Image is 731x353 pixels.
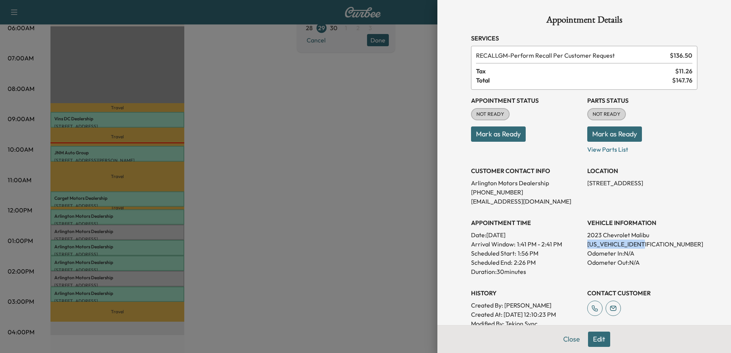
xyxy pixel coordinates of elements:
p: Duration: 30 minutes [471,267,581,276]
h3: CONTACT CUSTOMER [587,288,697,298]
button: Mark as Ready [587,126,642,142]
h3: APPOINTMENT TIME [471,218,581,227]
h3: Services [471,34,697,43]
span: $ 147.76 [672,76,692,85]
h3: VEHICLE INFORMATION [587,218,697,227]
span: NOT READY [588,110,625,118]
span: Tax [476,66,675,76]
h3: CUSTOMER CONTACT INFO [471,166,581,175]
span: Perform Recall Per Customer Request [476,51,667,60]
button: Edit [588,332,610,347]
span: $ 136.50 [670,51,692,60]
h3: LOCATION [587,166,697,175]
p: Arlington Motors Dealership [471,178,581,188]
h3: Parts Status [587,96,697,105]
p: Date: [DATE] [471,230,581,240]
p: Arrival Window: [471,240,581,249]
p: Created At : [DATE] 12:10:23 PM [471,310,581,319]
span: $ 11.26 [675,66,692,76]
button: Mark as Ready [471,126,526,142]
p: [STREET_ADDRESS] [587,178,697,188]
h3: Appointment Status [471,96,581,105]
p: View Parts List [587,142,697,154]
p: Odometer In: N/A [587,249,697,258]
span: 1:41 PM - 2:41 PM [517,240,562,249]
p: [PHONE_NUMBER] [471,188,581,197]
p: Scheduled End: [471,258,512,267]
p: 1:56 PM [518,249,538,258]
button: Close [558,332,585,347]
p: [US_VEHICLE_IDENTIFICATION_NUMBER] [587,240,697,249]
p: 2:26 PM [514,258,536,267]
span: NOT READY [472,110,509,118]
p: [EMAIL_ADDRESS][DOMAIN_NAME] [471,197,581,206]
p: Modified By : Tekion Sync [471,319,581,328]
p: 2023 Chevrolet Malibu [587,230,697,240]
p: Odometer Out: N/A [587,258,697,267]
h3: History [471,288,581,298]
h1: Appointment Details [471,15,697,28]
span: Total [476,76,672,85]
p: Scheduled Start: [471,249,516,258]
p: Created By : [PERSON_NAME] [471,301,581,310]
